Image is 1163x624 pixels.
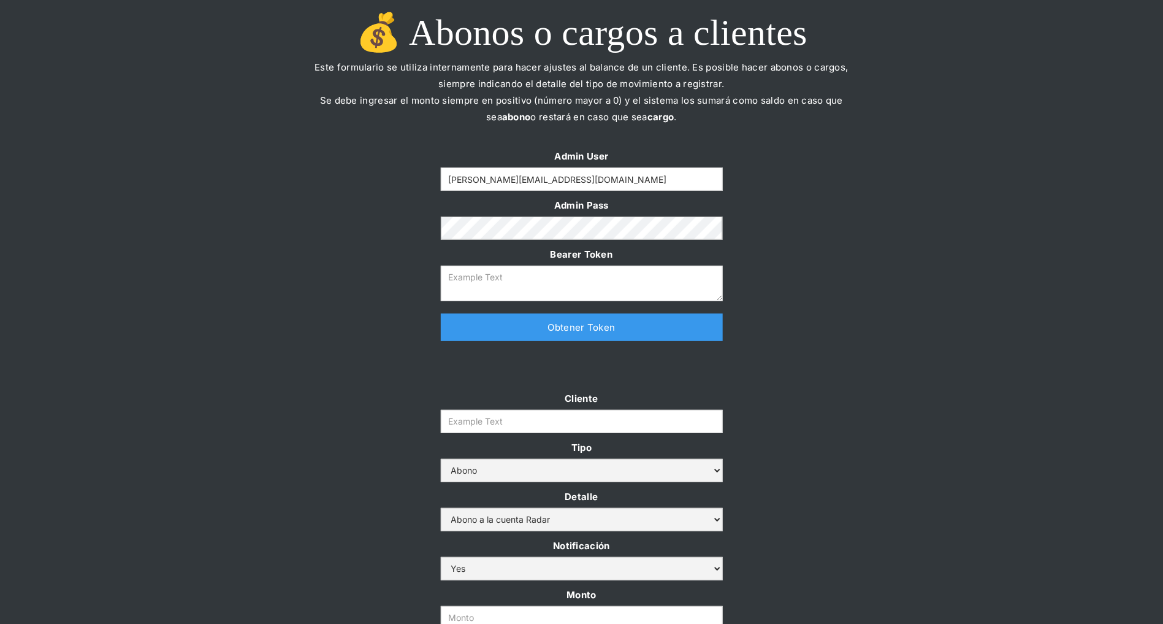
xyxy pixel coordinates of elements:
strong: cargo [647,111,674,123]
form: Form [441,148,723,301]
strong: abono [502,111,531,123]
label: Monto [441,587,723,603]
label: Bearer Token [441,246,723,263]
label: Detalle [441,488,723,505]
label: Cliente [441,390,723,407]
h1: 💰 Abonos o cargos a clientes [306,12,858,53]
label: Admin User [441,148,723,164]
p: Este formulario se utiliza internamente para hacer ajustes al balance de un cliente. Es posible h... [306,59,858,142]
input: Example Text [441,168,723,191]
input: Example Text [441,410,723,433]
a: Obtener Token [441,314,723,341]
label: Notificación [441,537,723,554]
label: Admin Pass [441,197,723,214]
label: Tipo [441,439,723,456]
